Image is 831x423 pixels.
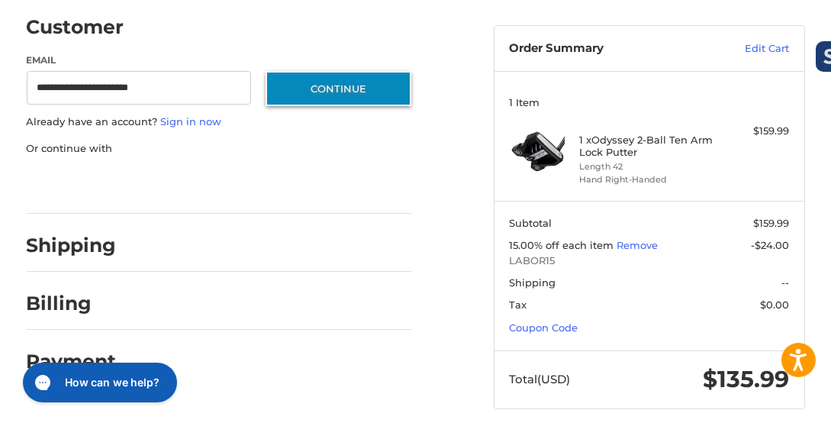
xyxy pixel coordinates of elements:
[151,171,266,199] iframe: PayPal-paylater
[510,239,617,251] span: 15.00% off each item
[579,160,715,173] li: Length 42
[510,321,578,334] a: Coupon Code
[266,71,411,106] button: Continue
[510,41,701,57] h3: Order Summary
[27,141,412,157] p: Or continue with
[510,372,571,386] span: Total (USD)
[21,171,136,199] iframe: PayPal-paypal
[15,357,182,408] iframe: Gorgias live chat messenger
[510,217,552,229] span: Subtotal
[27,350,117,373] h2: Payment
[510,299,527,311] span: Tax
[719,124,789,139] div: $159.99
[27,15,124,39] h2: Customer
[510,276,556,289] span: Shipping
[617,239,659,251] a: Remove
[705,382,831,423] iframe: Google Customer Reviews
[760,299,789,311] span: $0.00
[781,276,789,289] span: --
[510,96,790,108] h3: 1 Item
[27,234,117,257] h2: Shipping
[280,171,395,199] iframe: PayPal-venmo
[579,173,715,186] li: Hand Right-Handed
[27,53,251,67] label: Email
[579,134,715,159] h4: 1 x Odyssey 2-Ball Ten Arm Lock Putter
[751,239,789,251] span: -$24.00
[700,41,789,57] a: Edit Cart
[703,365,789,393] span: $135.99
[27,292,116,315] h2: Billing
[753,217,789,229] span: $159.99
[161,115,222,128] a: Sign in now
[510,253,790,269] span: LABOR15
[27,115,412,130] p: Already have an account?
